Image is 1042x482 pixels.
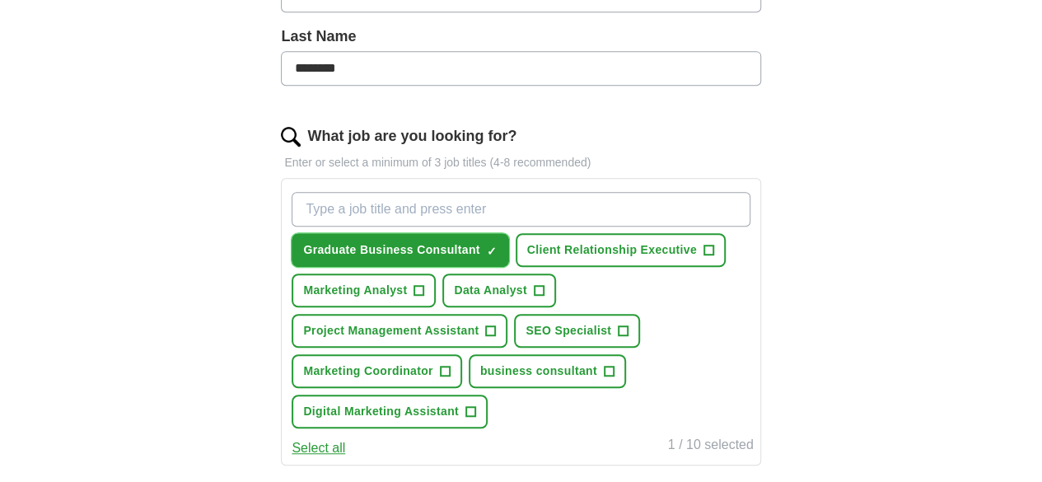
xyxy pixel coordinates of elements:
span: Project Management Assistant [303,322,479,339]
span: Data Analyst [454,282,527,299]
label: Last Name [281,26,760,48]
button: Graduate Business Consultant✓ [292,233,508,267]
button: SEO Specialist [514,314,640,348]
input: Type a job title and press enter [292,192,750,227]
div: 1 / 10 selected [668,435,754,458]
p: Enter or select a minimum of 3 job titles (4-8 recommended) [281,154,760,171]
span: Digital Marketing Assistant [303,403,459,420]
span: Graduate Business Consultant [303,241,479,259]
span: Client Relationship Executive [527,241,697,259]
button: Project Management Assistant [292,314,507,348]
span: Marketing Analyst [303,282,407,299]
img: search.png [281,127,301,147]
button: Marketing Analyst [292,274,436,307]
button: Digital Marketing Assistant [292,395,488,428]
label: What job are you looking for? [307,125,516,147]
button: business consultant [469,354,626,388]
span: ✓ [487,245,497,258]
button: Marketing Coordinator [292,354,461,388]
button: Select all [292,438,345,458]
button: Client Relationship Executive [516,233,726,267]
span: business consultant [480,363,597,380]
span: Marketing Coordinator [303,363,432,380]
span: SEO Specialist [526,322,611,339]
button: Data Analyst [442,274,556,307]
